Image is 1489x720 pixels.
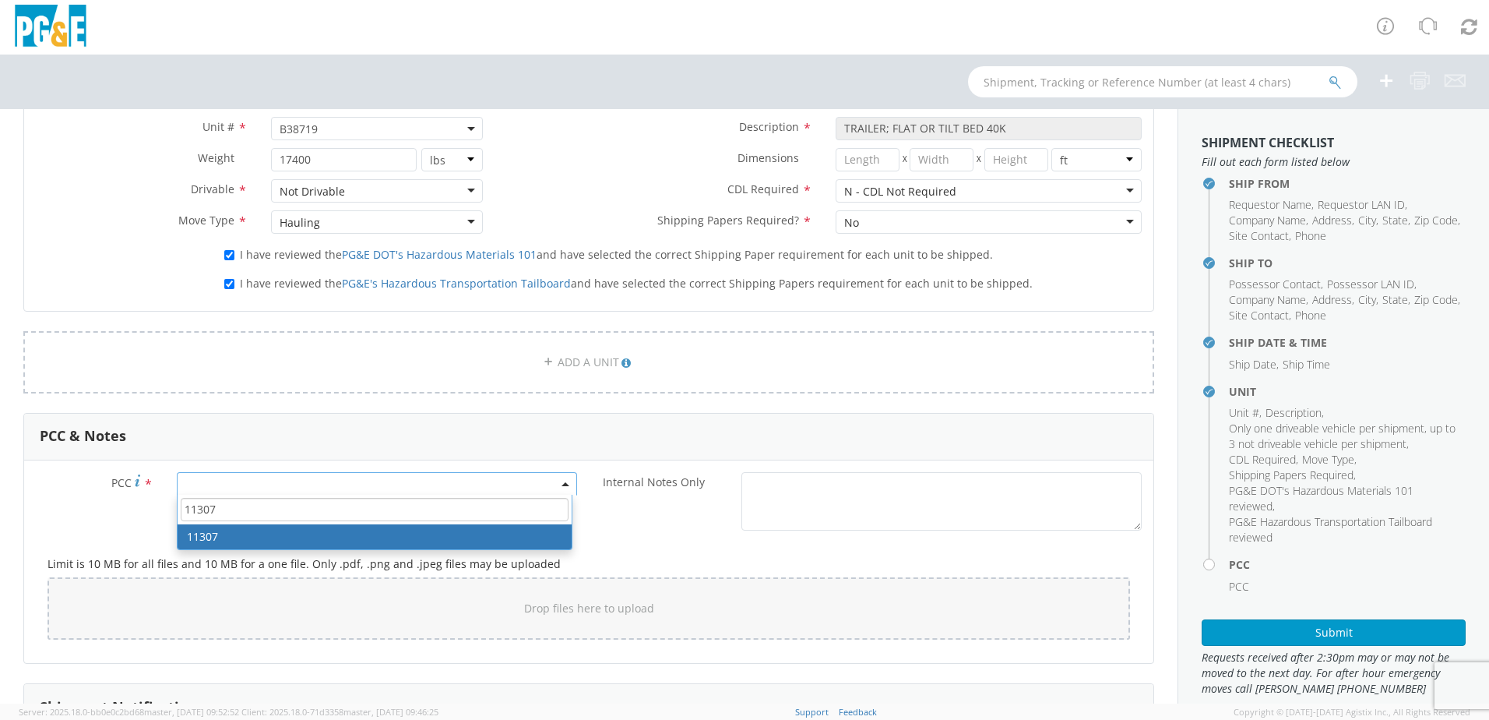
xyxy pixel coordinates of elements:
[1229,452,1298,468] li: ,
[844,215,859,231] div: No
[1229,308,1291,323] li: ,
[1229,178,1466,189] h4: Ship From
[1358,292,1378,308] li: ,
[973,148,984,171] span: X
[1382,213,1410,228] li: ,
[1229,483,1413,514] span: PG&E DOT's Hazardous Materials 101 reviewed
[1229,308,1289,323] span: Site Contact
[836,148,899,171] input: Length
[1229,405,1259,420] span: Unit #
[271,117,483,140] span: B38719
[224,250,234,260] input: I have reviewed thePG&E DOT's Hazardous Materials 101and have selected the correct Shipping Paper...
[1229,468,1353,482] span: Shipping Papers Required
[1229,213,1306,228] span: Company Name
[19,706,239,718] span: Server: 2025.18.0-bb0e0c2bd68
[737,150,799,165] span: Dimensions
[40,429,126,444] h3: PCC & Notes
[1229,277,1323,292] li: ,
[1295,228,1326,243] span: Phone
[111,475,132,490] span: PCC
[1229,559,1466,570] h4: PCC
[1327,277,1417,292] li: ,
[178,524,572,549] li: 11307
[23,331,1154,394] a: ADD A UNIT
[1265,405,1324,421] li: ,
[280,215,320,231] div: Hauling
[1229,405,1262,421] li: ,
[1229,357,1279,372] li: ,
[178,213,234,228] span: Move Type
[343,706,438,718] span: master, [DATE] 09:46:25
[1229,228,1289,243] span: Site Contact
[1382,213,1408,228] span: State
[1318,197,1407,213] li: ,
[1229,468,1356,483] li: ,
[1229,292,1308,308] li: ,
[1318,197,1405,212] span: Requestor LAN ID
[1312,292,1352,307] span: Address
[342,276,571,291] a: PG&E's Hazardous Transportation Tailboard
[191,182,234,196] span: Drivable
[1202,650,1466,697] span: Requests received after 2:30pm may or may not be moved to the next day. For after hour emergency ...
[1312,292,1354,308] li: ,
[1414,213,1458,228] span: Zip Code
[899,148,910,171] span: X
[844,184,956,199] div: N - CDL Not Required
[342,247,537,262] a: PG&E DOT's Hazardous Materials 101
[144,706,239,718] span: master, [DATE] 09:52:52
[910,148,973,171] input: Width
[1229,483,1462,514] li: ,
[795,706,829,718] a: Support
[1229,213,1308,228] li: ,
[1414,213,1460,228] li: ,
[12,5,90,51] img: pge-logo-06675f144f4cfa6a6814.png
[224,279,234,289] input: I have reviewed thePG&E's Hazardous Transportation Tailboardand have selected the correct Shippin...
[1229,292,1306,307] span: Company Name
[1295,308,1326,323] span: Phone
[1229,421,1462,452] li: ,
[1302,452,1357,468] li: ,
[968,66,1357,97] input: Shipment, Tracking or Reference Number (at least 4 chars)
[839,706,877,718] a: Feedback
[1229,421,1456,451] span: Only one driveable vehicle per shipment, up to 3 not driveable vehicle per shipment
[1234,706,1470,718] span: Copyright © [DATE]-[DATE] Agistix Inc., All Rights Reserved
[1414,292,1460,308] li: ,
[1229,277,1321,291] span: Possessor Contact
[1382,292,1408,307] span: State
[1229,197,1311,212] span: Requestor Name
[280,122,474,136] span: B38719
[1229,452,1296,467] span: CDL Required
[48,558,1130,570] h5: Limit is 10 MB for all files and 10 MB for a one file. Only .pdf, .png and .jpeg files may be upl...
[1358,213,1378,228] li: ,
[524,601,654,616] span: Drop files here to upload
[1229,228,1291,244] li: ,
[1327,277,1414,291] span: Possessor LAN ID
[1312,213,1352,228] span: Address
[603,475,705,489] span: Internal Notes Only
[984,148,1048,171] input: Height
[1229,579,1249,594] span: PCC
[727,182,799,196] span: CDL Required
[1229,514,1432,545] span: PG&E Hazardous Transportation Tailboard reviewed
[1312,213,1354,228] li: ,
[1358,213,1376,228] span: City
[280,184,345,199] div: Not Drivable
[1414,292,1458,307] span: Zip Code
[1202,134,1334,151] strong: Shipment Checklist
[1229,386,1466,397] h4: Unit
[739,119,799,134] span: Description
[202,119,234,134] span: Unit #
[1202,619,1466,646] button: Submit
[241,706,438,718] span: Client: 2025.18.0-71d3358
[198,150,234,165] span: Weight
[1358,292,1376,307] span: City
[1265,405,1322,420] span: Description
[1302,452,1354,467] span: Move Type
[657,213,799,228] span: Shipping Papers Required?
[1202,154,1466,170] span: Fill out each form listed below
[1283,357,1330,372] span: Ship Time
[1382,292,1410,308] li: ,
[240,247,993,262] span: I have reviewed the and have selected the correct Shipping Paper requirement for each unit to be ...
[240,276,1033,291] span: I have reviewed the and have selected the correct Shipping Papers requirement for each unit to be...
[1229,257,1466,269] h4: Ship To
